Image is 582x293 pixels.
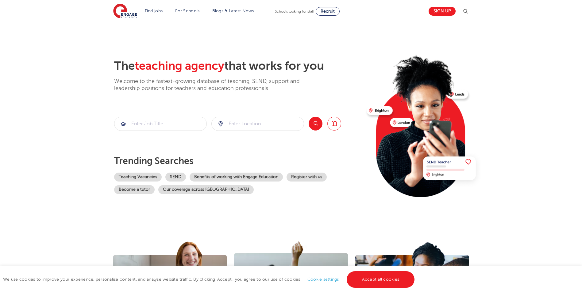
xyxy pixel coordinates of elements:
[135,59,224,72] span: teaching agency
[316,7,340,16] a: Recruit
[158,185,254,194] a: Our coverage across [GEOGRAPHIC_DATA]
[307,277,339,282] a: Cookie settings
[114,78,317,92] p: Welcome to the fastest-growing database of teaching, SEND, support and leadership positions for t...
[114,185,155,194] a: Become a tutor
[175,9,199,13] a: For Schools
[347,271,415,288] a: Accept all cookies
[114,59,362,73] h2: The that works for you
[3,277,416,282] span: We use cookies to improve your experience, personalise content, and analyse website traffic. By c...
[212,9,254,13] a: Blogs & Latest News
[275,9,314,14] span: Schools looking for staff
[113,4,137,19] img: Engage Education
[165,173,186,182] a: SEND
[114,173,162,182] a: Teaching Vacancies
[287,173,327,182] a: Register with us
[114,155,362,166] p: Trending searches
[114,117,206,131] input: Submit
[114,117,207,131] div: Submit
[145,9,163,13] a: Find jobs
[212,117,304,131] input: Submit
[190,173,283,182] a: Benefits of working with Engage Education
[321,9,335,14] span: Recruit
[309,117,322,131] button: Search
[211,117,304,131] div: Submit
[429,7,456,16] a: Sign up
